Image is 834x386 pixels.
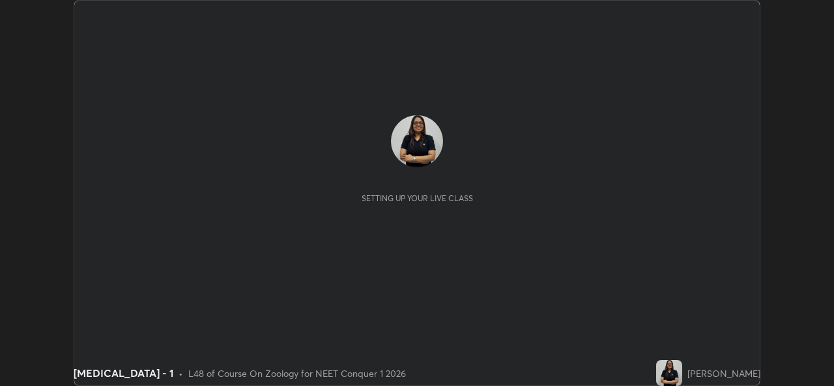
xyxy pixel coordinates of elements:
[179,366,183,380] div: •
[656,360,682,386] img: c6438dad0c3c4b4ca32903e77dc45fa4.jpg
[687,366,760,380] div: [PERSON_NAME]
[74,365,173,381] div: [MEDICAL_DATA] - 1
[188,366,406,380] div: L48 of Course On Zoology for NEET Conquer 1 2026
[362,193,473,203] div: Setting up your live class
[391,115,443,167] img: c6438dad0c3c4b4ca32903e77dc45fa4.jpg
